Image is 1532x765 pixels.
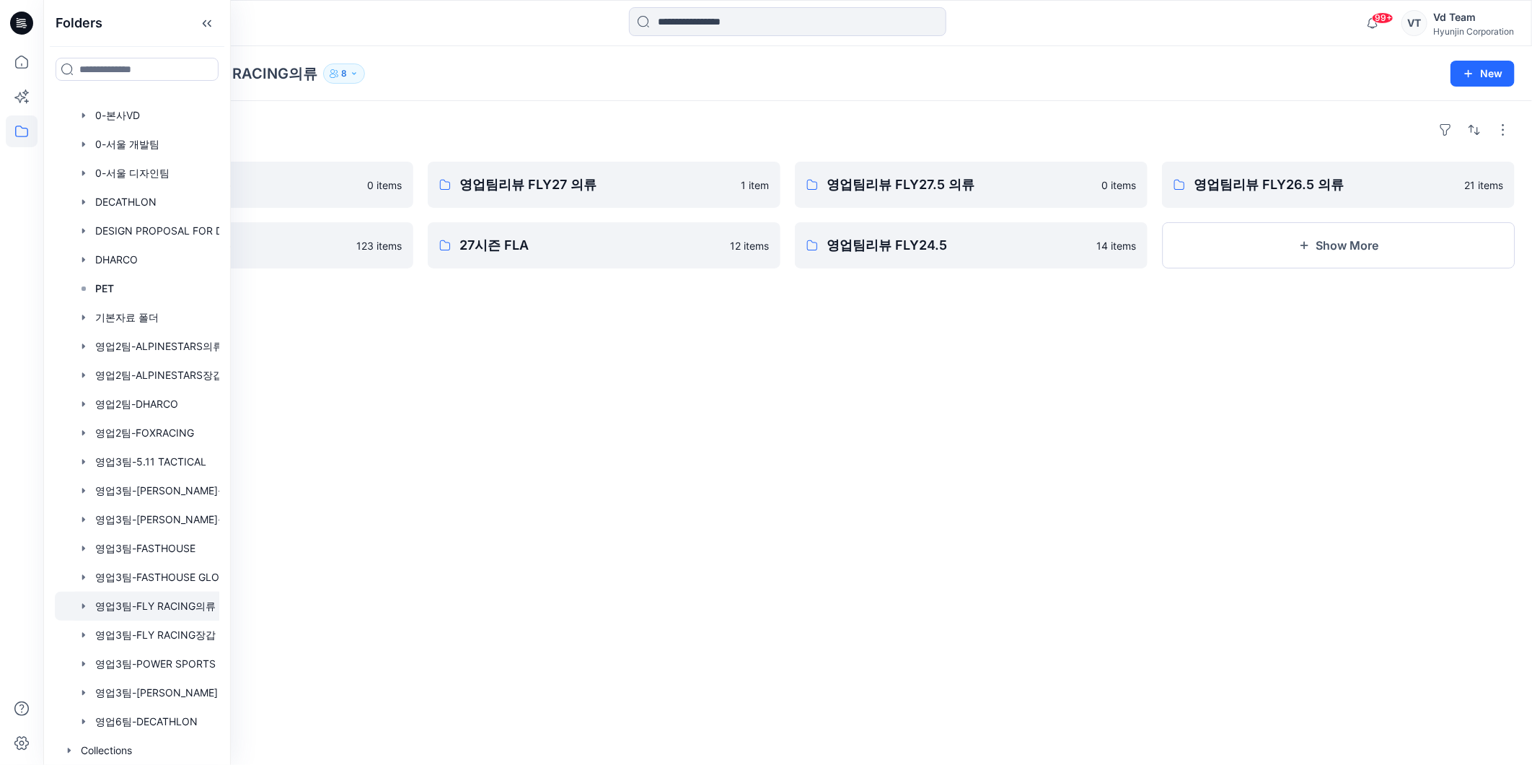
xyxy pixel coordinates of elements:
[1464,178,1503,193] p: 21 items
[795,162,1148,208] a: 영업팀리뷰 FLY27.5 의류0 items
[1433,26,1514,37] div: Hyunjin Corporation
[1372,12,1394,24] span: 99+
[459,235,721,255] p: 27시즌 FLA
[428,222,780,268] a: 27시즌 FLA12 items
[459,175,732,195] p: 영업팀리뷰 FLY27 의류
[61,222,413,268] a: 영업팀리뷰 FLY26 의류123 items
[1433,9,1514,26] div: Vd Team
[61,162,413,208] a: 영업팀리뷰 FLY28 의류0 items
[741,178,769,193] p: 1 item
[1096,238,1136,253] p: 14 items
[367,178,402,193] p: 0 items
[323,64,365,84] button: 8
[1101,178,1136,193] p: 0 items
[1162,162,1515,208] a: 영업팀리뷰 FLY26.5 의류21 items
[827,235,1088,255] p: 영업팀리뷰 FLY24.5
[1401,10,1427,36] div: VT
[356,238,402,253] p: 123 items
[428,162,780,208] a: 영업팀리뷰 FLY27 의류1 item
[1162,222,1515,268] button: Show More
[1450,61,1515,87] button: New
[341,66,347,82] p: 8
[730,238,769,253] p: 12 items
[827,175,1093,195] p: 영업팀리뷰 FLY27.5 의류
[1194,175,1456,195] p: 영업팀리뷰 FLY26.5 의류
[795,222,1148,268] a: 영업팀리뷰 FLY24.514 items
[95,280,114,297] p: PET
